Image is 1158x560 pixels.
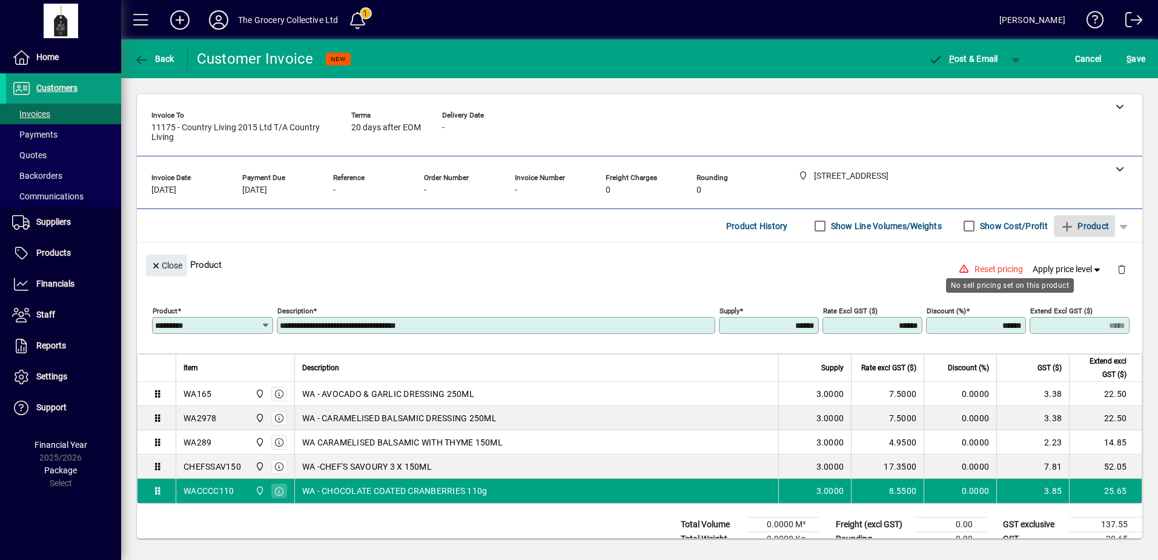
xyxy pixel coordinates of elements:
[151,123,333,142] span: 11175 - Country Living 2015 Ltd T/A Country Living
[821,361,844,375] span: Supply
[160,9,199,31] button: Add
[1123,48,1148,70] button: Save
[252,387,266,401] span: 4/75 Apollo Drive
[823,307,878,315] mat-label: Rate excl GST ($)
[36,83,78,93] span: Customers
[859,436,916,448] div: 4.9500
[153,307,177,315] mat-label: Product
[996,430,1069,455] td: 2.23
[252,412,266,425] span: 4/75 Apollo Drive
[924,479,996,503] td: 0.0000
[1070,518,1142,532] td: 137.55
[747,518,820,532] td: 0.0000 M³
[143,259,190,270] app-page-header-button: Close
[996,406,1069,430] td: 3.38
[12,171,62,181] span: Backorders
[816,412,844,424] span: 3.0000
[36,372,67,381] span: Settings
[184,361,198,375] span: Item
[1075,49,1102,68] span: Cancel
[6,186,121,207] a: Communications
[6,42,121,73] a: Home
[12,192,84,201] span: Communications
[747,532,820,547] td: 0.0000 Kg
[1069,406,1142,430] td: 22.50
[424,185,426,195] span: -
[252,484,266,498] span: 4/75 Apollo Drive
[184,436,211,448] div: WA289
[859,485,916,497] div: 8.5500
[302,461,432,473] span: WA -CHEF'S SAVOURY 3 X 150ML
[1060,216,1109,236] span: Product
[861,361,916,375] span: Rate excl GST ($)
[6,124,121,145] a: Payments
[36,52,59,62] span: Home
[928,54,998,64] span: ost & Email
[1069,382,1142,406] td: 22.50
[302,388,474,400] span: WA - AVOCADO & GARLIC DRESSING 250ML
[721,215,793,237] button: Product History
[184,412,217,424] div: WA2978
[277,307,313,315] mat-label: Description
[44,465,77,475] span: Package
[859,461,916,473] div: 17.3500
[184,388,211,400] div: WA165
[515,185,517,195] span: -
[6,104,121,124] a: Invoices
[151,185,176,195] span: [DATE]
[1069,430,1142,455] td: 14.85
[915,532,987,547] td: 0.00
[859,388,916,400] div: 7.5000
[6,331,121,361] a: Reports
[6,300,121,330] a: Staff
[606,185,610,195] span: 0
[996,455,1069,479] td: 7.81
[12,150,47,160] span: Quotes
[121,48,188,70] app-page-header-button: Back
[1107,255,1136,284] button: Delete
[816,485,844,497] span: 3.0000
[6,393,121,423] a: Support
[978,220,1048,232] label: Show Cost/Profit
[184,461,241,473] div: CHEFSSAV150
[36,310,55,319] span: Staff
[252,460,266,473] span: 4/75 Apollo Drive
[1107,264,1136,275] app-page-header-button: Delete
[1033,263,1103,276] span: Apply price level
[6,145,121,165] a: Quotes
[1077,355,1127,381] span: Extend excl GST ($)
[924,382,996,406] td: 0.0000
[915,518,987,532] td: 0.00
[151,256,182,276] span: Close
[1037,361,1062,375] span: GST ($)
[6,165,121,186] a: Backorders
[302,485,488,497] span: WA - CHOCOLATE COATED CRANBERRIES 110g
[675,518,747,532] td: Total Volume
[197,49,314,68] div: Customer Invoice
[999,10,1065,30] div: [PERSON_NAME]
[134,54,174,64] span: Back
[36,341,66,350] span: Reports
[924,406,996,430] td: 0.0000
[924,430,996,455] td: 0.0000
[146,255,187,276] button: Close
[331,55,346,63] span: NEW
[137,242,1142,287] div: Product
[238,10,339,30] div: The Grocery Collective Ltd
[351,123,421,133] span: 20 days after EOM
[726,216,788,236] span: Product History
[36,217,71,227] span: Suppliers
[997,518,1070,532] td: GST exclusive
[1070,532,1142,547] td: 20.65
[720,307,739,315] mat-label: Supply
[1069,455,1142,479] td: 52.05
[35,440,87,450] span: Financial Year
[816,436,844,448] span: 3.0000
[829,220,942,232] label: Show Line Volumes/Weights
[927,307,966,315] mat-label: Discount (%)
[6,269,121,299] a: Financials
[302,361,339,375] span: Description
[36,248,71,258] span: Products
[1072,48,1105,70] button: Cancel
[12,109,50,119] span: Invoices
